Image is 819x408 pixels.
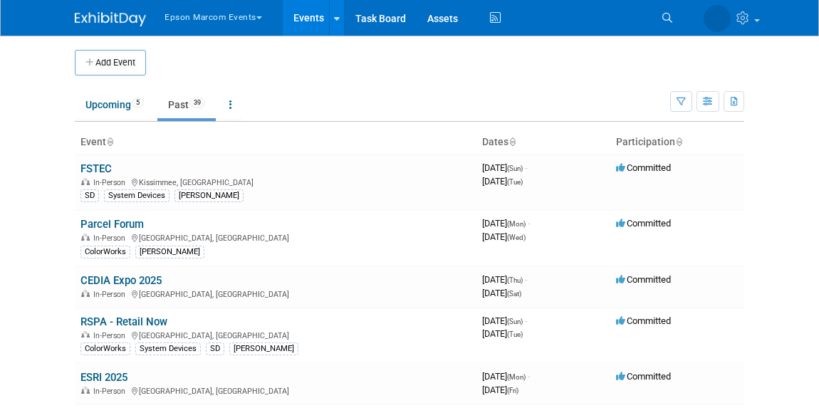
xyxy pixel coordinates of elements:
a: Sort by Start Date [508,136,516,147]
span: [DATE] [482,385,518,395]
div: [PERSON_NAME] [135,246,204,258]
th: Event [75,130,476,155]
img: In-Person Event [81,290,90,297]
span: [DATE] [482,231,526,242]
div: [GEOGRAPHIC_DATA], [GEOGRAPHIC_DATA] [80,288,471,299]
span: In-Person [93,331,130,340]
span: [DATE] [482,274,527,285]
th: Dates [476,130,610,155]
div: [PERSON_NAME] [174,189,244,202]
div: [GEOGRAPHIC_DATA], [GEOGRAPHIC_DATA] [80,329,471,340]
span: (Sun) [507,164,523,172]
a: Sort by Event Name [106,136,113,147]
span: [DATE] [482,315,527,326]
div: System Devices [135,342,201,355]
span: In-Person [93,234,130,243]
div: [GEOGRAPHIC_DATA], [GEOGRAPHIC_DATA] [80,231,471,243]
span: In-Person [93,290,130,299]
img: In-Person Event [81,234,90,241]
a: FSTEC [80,162,112,175]
div: System Devices [104,189,169,202]
span: - [525,315,527,326]
a: CEDIA Expo 2025 [80,274,162,287]
span: In-Person [93,178,130,187]
a: Upcoming5 [75,91,155,118]
span: (Sun) [507,318,523,325]
span: [DATE] [482,162,527,173]
div: ColorWorks [80,342,130,355]
span: (Fri) [507,387,518,394]
span: Committed [616,218,671,229]
div: [GEOGRAPHIC_DATA], [GEOGRAPHIC_DATA] [80,385,471,396]
span: - [528,371,530,382]
button: Add Event [75,50,146,75]
img: In-Person Event [81,331,90,338]
th: Participation [610,130,744,155]
span: [DATE] [482,288,521,298]
span: Committed [616,274,671,285]
img: Lucy Roberts [704,5,731,32]
span: [DATE] [482,218,530,229]
span: (Wed) [507,234,526,241]
span: Committed [616,162,671,173]
span: In-Person [93,387,130,396]
a: Sort by Participation Type [675,136,682,147]
span: - [528,218,530,229]
span: (Tue) [507,178,523,186]
a: Parcel Forum [80,218,144,231]
div: ColorWorks [80,246,130,258]
a: RSPA - Retail Now [80,315,167,328]
img: In-Person Event [81,178,90,185]
img: ExhibitDay [75,12,146,26]
img: In-Person Event [81,387,90,394]
div: Kissimmee, [GEOGRAPHIC_DATA] [80,176,471,187]
span: [DATE] [482,176,523,187]
span: (Sat) [507,290,521,298]
a: Past39 [157,91,216,118]
span: - [525,162,527,173]
span: Committed [616,371,671,382]
a: ESRI 2025 [80,371,127,384]
span: 39 [189,98,205,108]
span: (Tue) [507,330,523,338]
span: [DATE] [482,328,523,339]
span: 5 [132,98,144,108]
span: Committed [616,315,671,326]
span: [DATE] [482,371,530,382]
span: (Mon) [507,373,526,381]
span: - [525,274,527,285]
div: SD [206,342,224,355]
span: (Mon) [507,220,526,228]
span: (Thu) [507,276,523,284]
div: [PERSON_NAME] [229,342,298,355]
div: SD [80,189,99,202]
